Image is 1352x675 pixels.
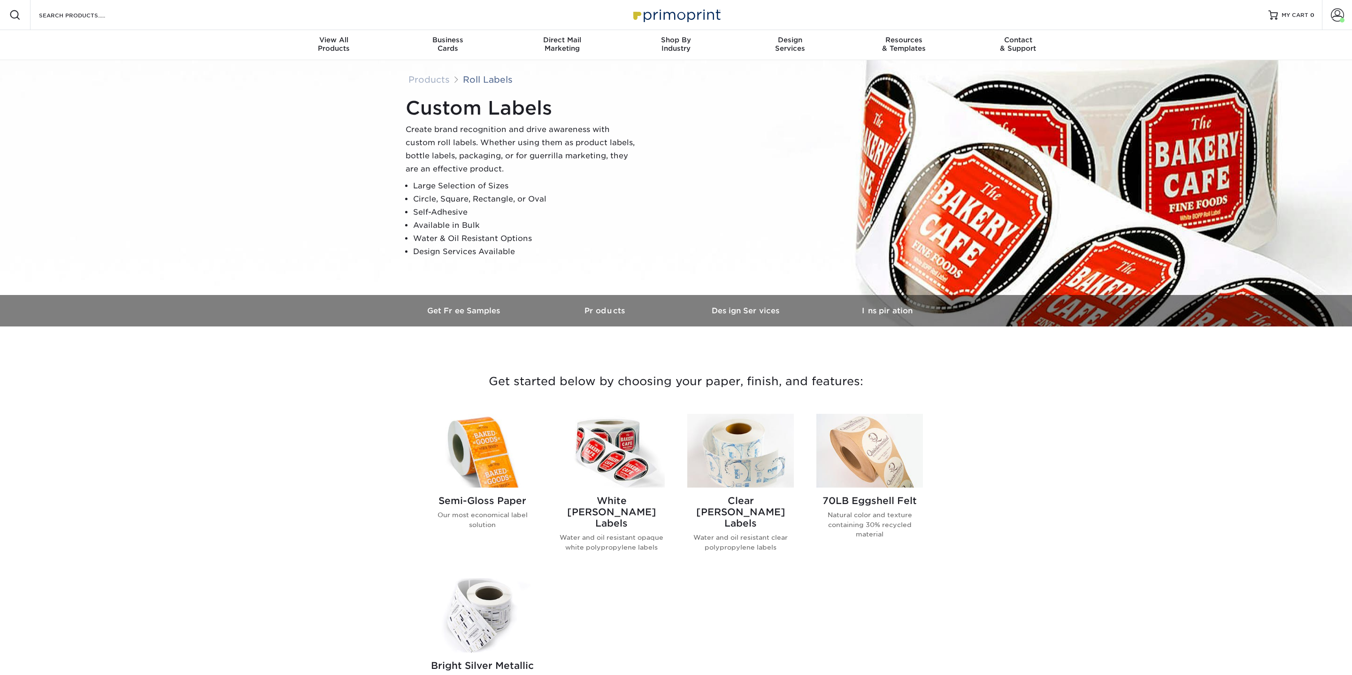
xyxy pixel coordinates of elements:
img: Bright Silver Metallic Roll Labels [429,578,536,652]
h3: Inspiration [817,306,958,315]
div: Cards [391,36,505,53]
li: Design Services Available [413,245,640,258]
li: Circle, Square, Rectangle, or Oval [413,193,640,206]
a: View AllProducts [277,30,391,60]
div: Industry [619,36,733,53]
a: 70LB Eggshell Felt Roll Labels 70LB Eggshell Felt Natural color and texture containing 30% recycl... [816,414,923,567]
li: Self-Adhesive [413,206,640,219]
a: Resources& Templates [847,30,961,60]
a: Inspiration [817,295,958,326]
img: Semi-Gloss Paper Roll Labels [429,414,536,488]
a: Design Services [676,295,817,326]
div: Services [733,36,847,53]
h3: Get started below by choosing your paper, finish, and features: [401,360,951,403]
span: 0 [1310,12,1314,18]
a: Products [408,74,450,85]
p: Water and oil resistant clear polypropylene labels [687,533,794,552]
p: Natural color and texture containing 30% recycled material [816,510,923,539]
h2: 70LB Eggshell Felt [816,495,923,506]
div: & Support [961,36,1075,53]
a: Semi-Gloss Paper Roll Labels Semi-Gloss Paper Our most economical label solution [429,414,536,567]
img: 70LB Eggshell Felt Roll Labels [816,414,923,488]
span: Shop By [619,36,733,44]
p: Our most economical label solution [429,510,536,529]
img: Primoprint [629,5,723,25]
span: Resources [847,36,961,44]
a: White BOPP Labels Roll Labels White [PERSON_NAME] Labels Water and oil resistant opaque white pol... [558,414,665,567]
a: BusinessCards [391,30,505,60]
li: Large Selection of Sizes [413,179,640,193]
span: Direct Mail [505,36,619,44]
div: & Templates [847,36,961,53]
h3: Design Services [676,306,817,315]
h3: Products [535,306,676,315]
h2: Clear [PERSON_NAME] Labels [687,495,794,529]
h3: Get Free Samples [394,306,535,315]
span: Business [391,36,505,44]
li: Available in Bulk [413,219,640,232]
a: Shop ByIndustry [619,30,733,60]
p: Water and oil resistant opaque white polypropylene labels [558,533,665,552]
a: DesignServices [733,30,847,60]
h1: Custom Labels [406,97,640,119]
div: Products [277,36,391,53]
p: Create brand recognition and drive awareness with custom roll labels. Whether using them as produ... [406,123,640,176]
h2: Semi-Gloss Paper [429,495,536,506]
li: Water & Oil Resistant Options [413,232,640,245]
a: Direct MailMarketing [505,30,619,60]
a: Roll Labels [463,74,513,85]
img: Clear BOPP Labels Roll Labels [687,414,794,488]
a: Contact& Support [961,30,1075,60]
input: SEARCH PRODUCTS..... [38,9,130,21]
img: White BOPP Labels Roll Labels [558,414,665,488]
div: Marketing [505,36,619,53]
span: MY CART [1282,11,1308,19]
h2: White [PERSON_NAME] Labels [558,495,665,529]
span: View All [277,36,391,44]
a: Products [535,295,676,326]
span: Design [733,36,847,44]
a: Clear BOPP Labels Roll Labels Clear [PERSON_NAME] Labels Water and oil resistant clear polypropyl... [687,414,794,567]
a: Get Free Samples [394,295,535,326]
h2: Bright Silver Metallic [429,660,536,671]
span: Contact [961,36,1075,44]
